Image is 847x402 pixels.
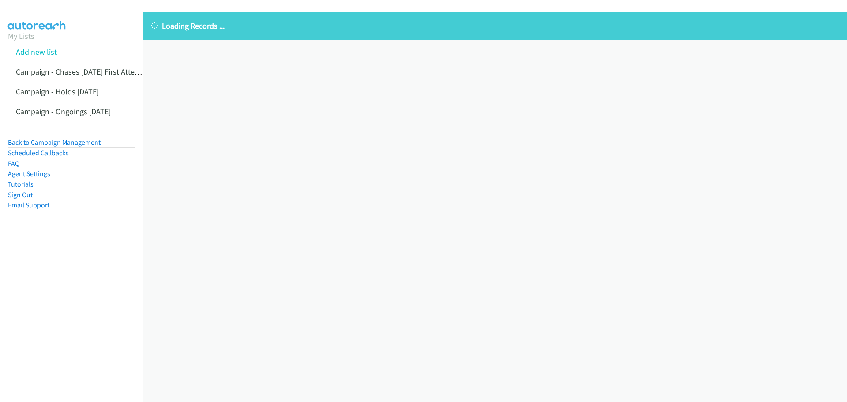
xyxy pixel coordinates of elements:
a: Add new list [16,47,57,57]
a: Tutorials [8,180,34,188]
a: Campaign - Ongoings [DATE] [16,106,111,116]
a: Agent Settings [8,169,50,178]
a: Scheduled Callbacks [8,149,69,157]
a: Email Support [8,201,49,209]
a: Back to Campaign Management [8,138,101,147]
a: Campaign - Holds [DATE] [16,86,99,97]
a: My Lists [8,31,34,41]
a: Sign Out [8,191,33,199]
a: FAQ [8,159,19,168]
a: Campaign - Chases [DATE] First Attempts [16,67,152,77]
p: Loading Records ... [151,20,839,32]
